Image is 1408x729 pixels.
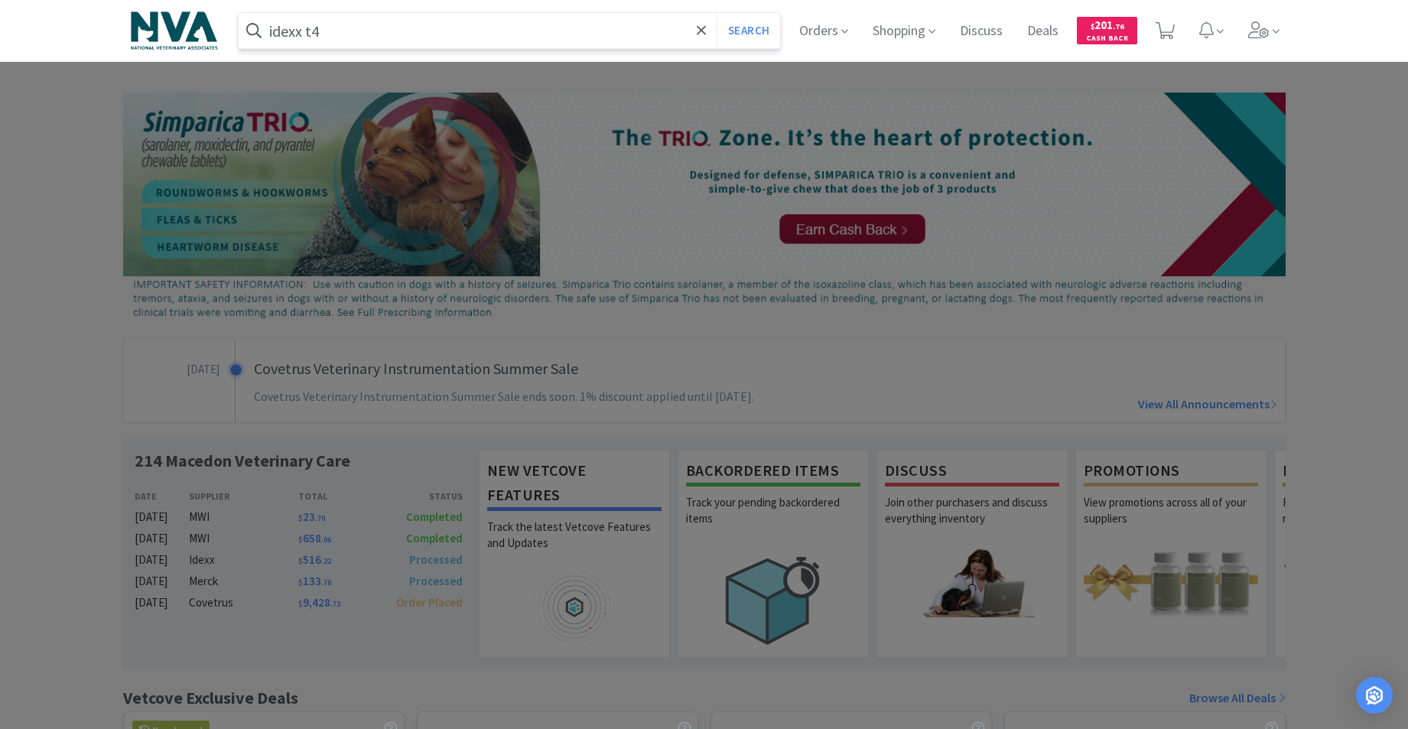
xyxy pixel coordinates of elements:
[1091,18,1124,32] span: 201
[717,13,780,48] button: Search
[1077,10,1137,51] a: $201.76Cash Back
[1091,21,1094,31] span: $
[954,24,1009,38] a: Discuss
[1086,34,1128,44] span: Cash Back
[1021,24,1065,38] a: Deals
[1113,21,1124,31] span: . 76
[1356,677,1393,714] div: Open Intercom Messenger
[123,4,226,57] img: 63c5bf86fc7e40bdb3a5250099754568_2.png
[239,13,781,48] input: Search by item, sku, manufacturer, ingredient, size...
